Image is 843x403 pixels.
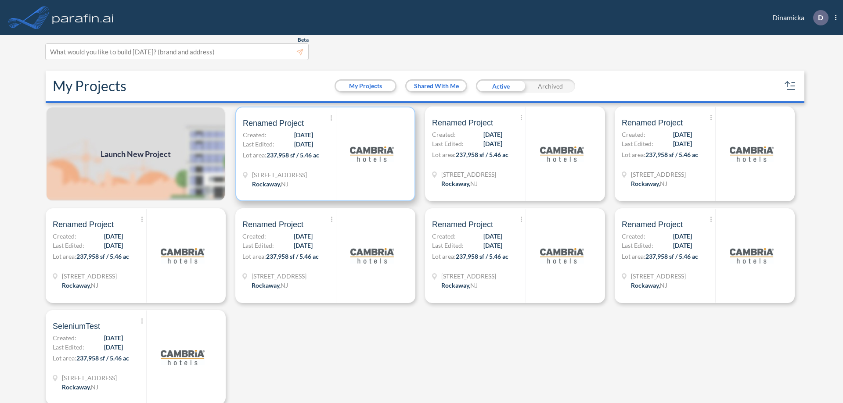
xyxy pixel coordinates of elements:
[104,333,123,342] span: [DATE]
[622,151,645,158] span: Lot area:
[631,180,660,187] span: Rockaway ,
[350,234,394,278] img: logo
[483,139,502,148] span: [DATE]
[281,282,288,289] span: NJ
[243,130,267,139] span: Created:
[62,383,91,391] span: Rockaway ,
[294,139,313,149] span: [DATE]
[104,241,123,250] span: [DATE]
[298,36,309,43] span: Beta
[483,130,502,139] span: [DATE]
[622,253,645,260] span: Lot area:
[432,151,456,158] span: Lot area:
[673,130,692,139] span: [DATE]
[631,179,667,188] div: Rockaway, NJ
[441,179,478,188] div: Rockaway, NJ
[242,253,266,260] span: Lot area:
[104,342,123,352] span: [DATE]
[252,282,281,289] span: Rockaway ,
[281,180,288,188] span: NJ
[540,132,584,176] img: logo
[432,219,493,230] span: Renamed Project
[243,151,267,159] span: Lot area:
[622,219,683,230] span: Renamed Project
[476,79,526,93] div: Active
[62,373,117,382] span: 321 Mt Hope Ave
[432,130,456,139] span: Created:
[243,118,304,128] span: Renamed Project
[53,253,76,260] span: Lot area:
[622,118,683,128] span: Renamed Project
[432,232,456,241] span: Created:
[266,253,319,260] span: 237,958 sf / 5.46 ac
[101,148,171,160] span: Launch New Project
[243,139,274,149] span: Last Edited:
[53,354,76,362] span: Lot area:
[673,241,692,250] span: [DATE]
[673,139,692,148] span: [DATE]
[470,282,478,289] span: NJ
[432,139,464,148] span: Last Edited:
[483,232,502,241] span: [DATE]
[53,333,76,342] span: Created:
[631,271,686,281] span: 321 Mt Hope Ave
[294,232,313,241] span: [DATE]
[441,180,470,187] span: Rockaway ,
[62,281,98,290] div: Rockaway, NJ
[53,241,84,250] span: Last Edited:
[267,151,319,159] span: 237,958 sf / 5.46 ac
[46,107,226,201] a: Launch New Project
[161,234,205,278] img: logo
[91,282,98,289] span: NJ
[432,253,456,260] span: Lot area:
[622,232,645,241] span: Created:
[350,132,394,176] img: logo
[336,81,395,91] button: My Projects
[622,241,653,250] span: Last Edited:
[242,232,266,241] span: Created:
[46,107,226,201] img: add
[645,253,698,260] span: 237,958 sf / 5.46 ac
[53,78,126,94] h2: My Projects
[645,151,698,158] span: 237,958 sf / 5.46 ac
[441,271,496,281] span: 321 Mt Hope Ave
[673,232,692,241] span: [DATE]
[252,271,306,281] span: 321 Mt Hope Ave
[783,79,797,93] button: sort
[91,383,98,391] span: NJ
[104,232,123,241] span: [DATE]
[294,130,313,139] span: [DATE]
[53,219,114,230] span: Renamed Project
[294,241,313,250] span: [DATE]
[540,234,584,278] img: logo
[660,282,667,289] span: NJ
[483,241,502,250] span: [DATE]
[242,241,274,250] span: Last Edited:
[62,271,117,281] span: 321 Mt Hope Ave
[622,139,653,148] span: Last Edited:
[252,170,307,179] span: 321 Mt Hope Ave
[631,281,667,290] div: Rockaway, NJ
[818,14,823,21] p: D
[441,170,496,179] span: 321 Mt Hope Ave
[242,219,303,230] span: Renamed Project
[53,342,84,352] span: Last Edited:
[631,282,660,289] span: Rockaway ,
[76,354,129,362] span: 237,958 sf / 5.46 ac
[53,232,76,241] span: Created:
[252,180,281,188] span: Rockaway ,
[631,170,686,179] span: 321 Mt Hope Ave
[730,132,774,176] img: logo
[50,9,115,26] img: logo
[432,118,493,128] span: Renamed Project
[76,253,129,260] span: 237,958 sf / 5.46 ac
[407,81,466,91] button: Shared With Me
[441,282,470,289] span: Rockaway ,
[759,10,836,25] div: Dinamicka
[470,180,478,187] span: NJ
[252,179,288,189] div: Rockaway, NJ
[526,79,575,93] div: Archived
[161,335,205,379] img: logo
[53,321,100,332] span: SeleniumTest
[62,282,91,289] span: Rockaway ,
